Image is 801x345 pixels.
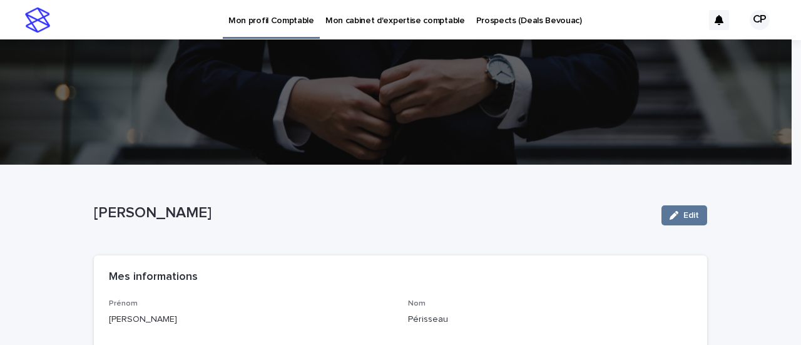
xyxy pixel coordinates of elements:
button: Edit [661,205,707,225]
span: Edit [683,211,699,220]
h2: Mes informations [109,270,198,284]
img: stacker-logo-s-only.png [25,8,50,33]
span: Nom [408,300,426,307]
p: [PERSON_NAME] [109,313,393,326]
p: Périsseau [408,313,692,326]
p: [PERSON_NAME] [94,204,651,222]
span: Prénom [109,300,138,307]
div: CP [750,10,770,30]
